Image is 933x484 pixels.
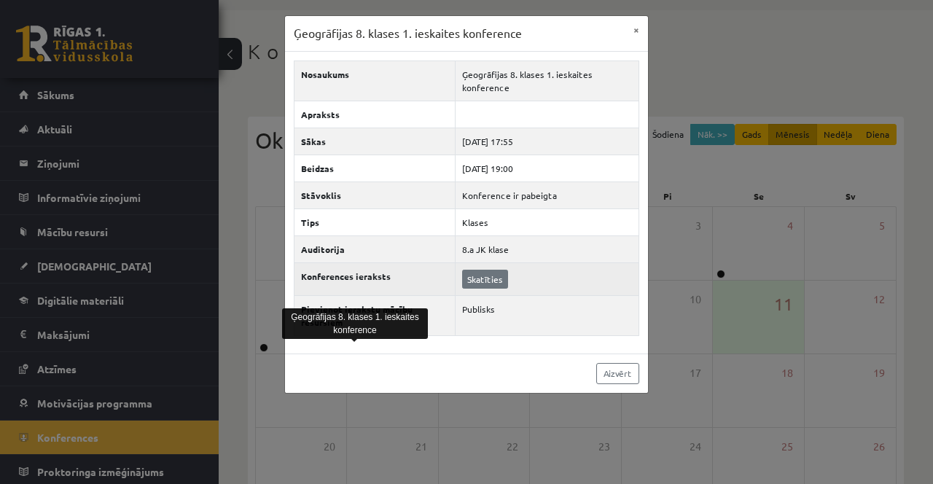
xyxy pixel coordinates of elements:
td: 8.a JK klase [456,235,639,262]
th: Nosaukums [294,60,456,101]
th: Beidzas [294,155,456,181]
th: Sākas [294,128,456,155]
th: Apraksts [294,101,456,128]
td: [DATE] 17:55 [456,128,639,155]
td: Ģeogrāfijas 8. klases 1. ieskaites konference [456,60,639,101]
td: [DATE] 19:00 [456,155,639,181]
th: Konferences ieraksts [294,262,456,295]
td: Konference ir pabeigta [456,181,639,208]
th: Pievienot ierakstu mācību resursiem [294,295,456,335]
a: Aizvērt [596,363,639,384]
th: Auditorija [294,235,456,262]
th: Stāvoklis [294,181,456,208]
td: Klases [456,208,639,235]
button: × [625,16,648,44]
th: Tips [294,208,456,235]
td: Publisks [456,295,639,335]
h3: Ģeogrāfijas 8. klases 1. ieskaites konference [294,25,522,42]
div: Ģeogrāfijas 8. klases 1. ieskaites konference [282,308,428,339]
a: Skatīties [462,270,508,289]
